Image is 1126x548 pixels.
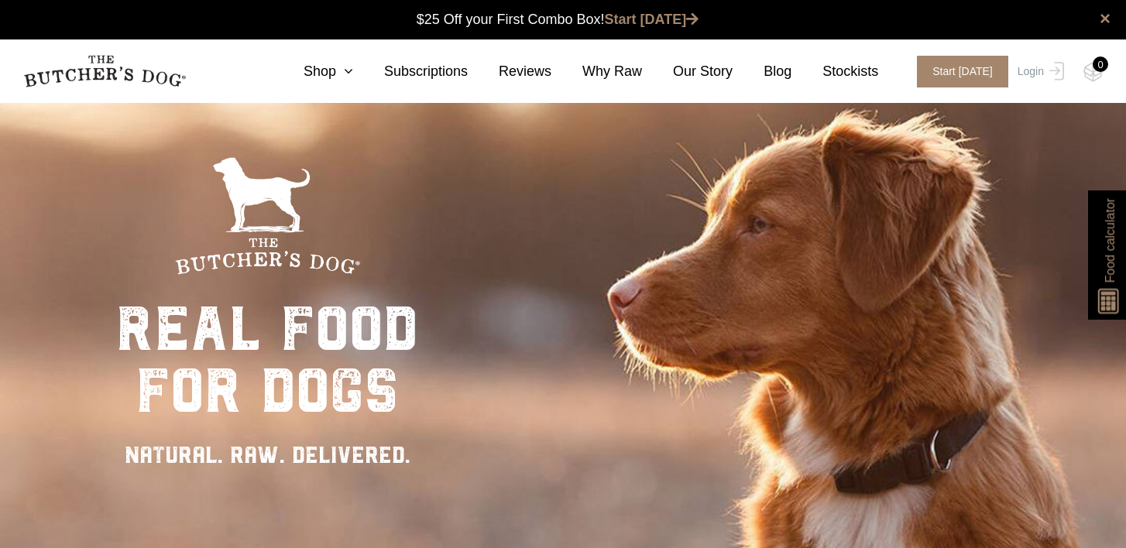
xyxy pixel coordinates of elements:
[1093,57,1108,72] div: 0
[273,61,353,82] a: Shop
[1100,198,1119,283] span: Food calculator
[901,56,1014,87] a: Start [DATE]
[1014,56,1064,87] a: Login
[791,61,878,82] a: Stockists
[468,61,551,82] a: Reviews
[1083,62,1103,82] img: TBD_Cart-Empty.png
[353,61,468,82] a: Subscriptions
[733,61,791,82] a: Blog
[605,12,699,27] a: Start [DATE]
[551,61,642,82] a: Why Raw
[917,56,1008,87] span: Start [DATE]
[1100,9,1111,28] a: close
[116,437,418,472] div: NATURAL. RAW. DELIVERED.
[116,298,418,422] div: real food for dogs
[642,61,733,82] a: Our Story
